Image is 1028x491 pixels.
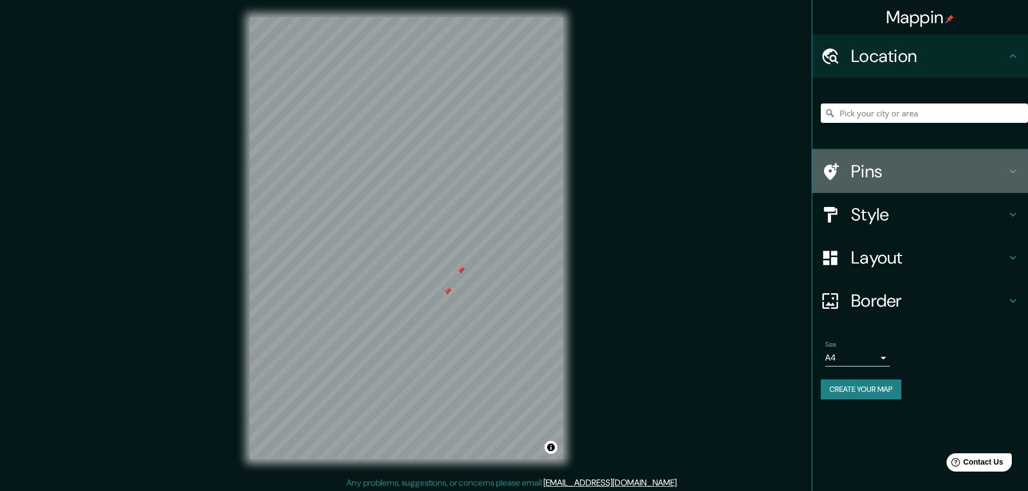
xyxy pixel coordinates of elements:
[825,349,890,366] div: A4
[678,476,680,489] div: .
[851,204,1006,225] h4: Style
[346,476,678,489] p: Any problems, suggestions, or concerns please email .
[886,6,955,28] h4: Mappin
[812,279,1028,322] div: Border
[812,150,1028,193] div: Pins
[932,449,1016,479] iframe: Help widget launcher
[812,236,1028,279] div: Layout
[825,340,836,349] label: Size
[812,34,1028,78] div: Location
[851,247,1006,268] h4: Layout
[544,441,557,454] button: Toggle attribution
[543,477,677,488] a: [EMAIL_ADDRESS][DOMAIN_NAME]
[945,15,954,23] img: pin-icon.png
[250,17,563,459] canvas: Map
[851,161,1006,182] h4: Pins
[851,290,1006,312] h4: Border
[680,476,682,489] div: .
[851,45,1006,67] h4: Location
[821,103,1028,123] input: Pick your city or area
[821,379,901,399] button: Create your map
[812,193,1028,236] div: Style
